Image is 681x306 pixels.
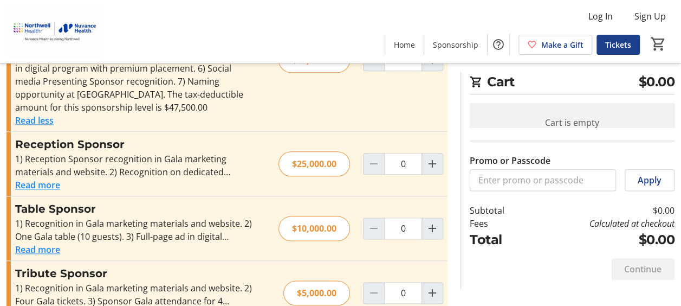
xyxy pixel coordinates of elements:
button: Read less [15,114,54,127]
a: Tickets [596,35,640,55]
div: $10,000.00 [278,216,350,241]
button: Read more [15,243,60,256]
button: Increment by one [422,283,443,303]
button: Help [488,34,509,55]
input: Enter promo or passcode [470,169,616,191]
td: Calculated at checkout [529,217,674,230]
button: Increment by one [422,218,443,239]
input: Tribute Sponsor Quantity [384,282,422,304]
h3: Tribute Sponsor [15,265,252,282]
td: $0.00 [529,204,674,217]
input: Table Sponsor Quantity [384,218,422,239]
span: Sponsorship [433,39,478,50]
div: Cart is empty [470,103,674,142]
button: Read more [15,178,60,192]
span: Log In [588,10,613,23]
button: Cart [648,34,668,54]
h3: Reception Sponsor [15,136,252,152]
button: Apply [625,169,674,191]
button: Increment by one [422,154,443,174]
td: Subtotal [470,204,529,217]
label: Promo or Passcode [470,154,550,167]
span: Tickets [605,39,631,50]
span: Home [394,39,415,50]
td: Fees [470,217,529,230]
div: $25,000.00 [278,151,350,176]
div: 1) Recognition in Gala marketing materials and website. 2) One Gala table (10 guests). 3) Full-pa... [15,217,252,243]
span: Apply [638,174,661,187]
td: $0.00 [529,230,674,250]
button: Sign Up [626,8,674,25]
span: Make a Gift [541,39,583,50]
a: Make a Gift [518,35,592,55]
div: $5,000.00 [283,280,350,305]
span: $0.00 [639,72,675,92]
a: Home [385,35,424,55]
button: Log In [580,8,621,25]
h2: Cart [470,72,674,94]
img: Nuvance Health's Logo [7,4,103,59]
a: Sponsorship [424,35,487,55]
span: Sign Up [634,10,666,23]
h3: Table Sponsor [15,201,252,217]
input: Reception Sponsor Quantity [384,153,422,175]
td: Total [470,230,529,250]
div: 1) Reception Sponsor recognition in Gala marketing materials and website. 2) Recognition on dedic... [15,152,252,178]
